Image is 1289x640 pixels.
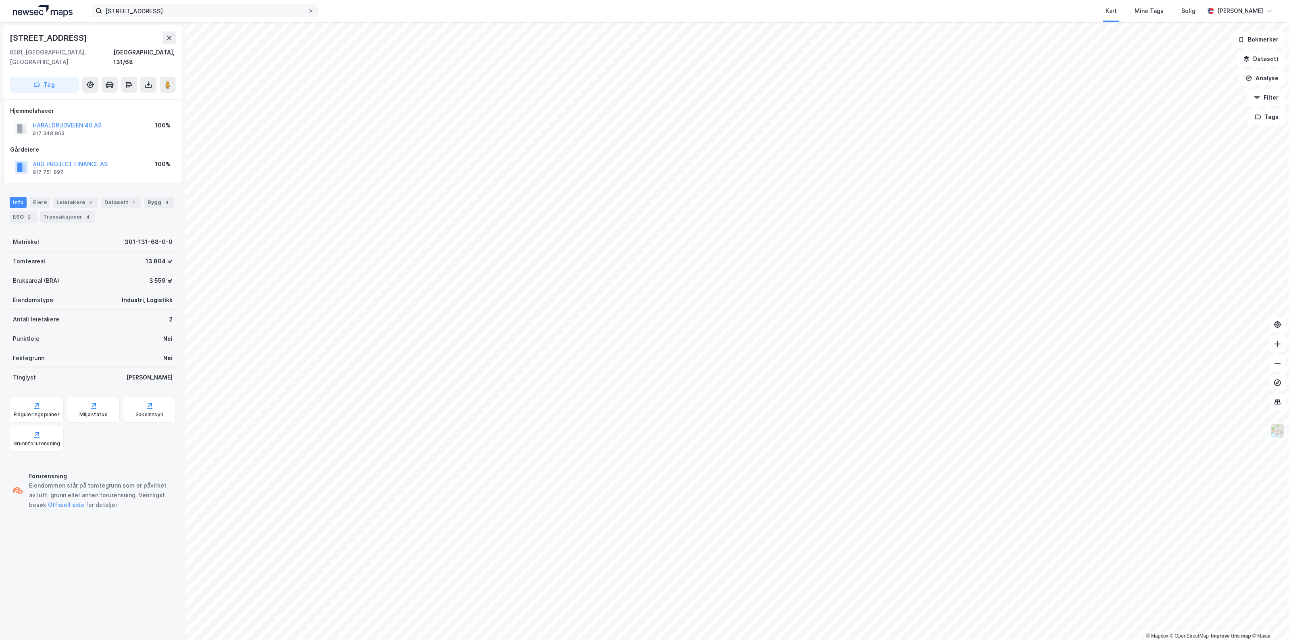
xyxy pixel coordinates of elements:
[13,353,44,363] div: Festegrunn
[1170,633,1209,639] a: OpenStreetMap
[33,130,65,137] div: 917 348 863
[163,198,171,206] div: 4
[40,211,95,223] div: Transaksjoner
[146,256,173,266] div: 13 804 ㎡
[84,213,92,221] div: 4
[13,295,53,305] div: Eiendomstype
[1181,6,1195,16] div: Bolig
[10,145,175,154] div: Gårdeiere
[13,237,39,247] div: Matrikkel
[1211,633,1251,639] a: Improve this map
[33,169,63,175] div: 917 751 897
[14,411,60,418] div: Reguleringsplaner
[1237,51,1286,67] button: Datasett
[10,197,27,208] div: Info
[126,373,173,382] div: [PERSON_NAME]
[1248,109,1286,125] button: Tags
[13,315,59,324] div: Antall leietakere
[1217,6,1263,16] div: [PERSON_NAME]
[1270,423,1285,439] img: Z
[13,334,40,344] div: Punktleie
[155,121,171,130] div: 100%
[125,237,173,247] div: 301-131-68-0-0
[25,213,33,221] div: 2
[10,48,113,67] div: 0581, [GEOGRAPHIC_DATA], [GEOGRAPHIC_DATA]
[155,159,171,169] div: 100%
[122,295,173,305] div: Industri, Logistikk
[113,48,176,67] div: [GEOGRAPHIC_DATA], 131/68
[1239,70,1286,86] button: Analyse
[1135,6,1164,16] div: Mine Tags
[163,334,173,344] div: Nei
[1249,601,1289,640] iframe: Chat Widget
[135,411,163,418] div: Saksinnsyn
[13,276,59,286] div: Bruksareal (BRA)
[130,198,138,206] div: 1
[10,77,79,93] button: Tag
[101,197,141,208] div: Datasett
[13,440,60,447] div: Grunnforurensning
[1146,633,1168,639] a: Mapbox
[1247,90,1286,106] button: Filter
[10,211,37,223] div: ESG
[10,31,89,44] div: [STREET_ADDRESS]
[87,198,95,206] div: 2
[79,411,108,418] div: Miljøstatus
[169,315,173,324] div: 2
[30,197,50,208] div: Eiere
[53,197,98,208] div: Leietakere
[149,276,173,286] div: 3 559 ㎡
[10,106,175,116] div: Hjemmelshaver
[1106,6,1117,16] div: Kart
[102,5,308,17] input: Søk på adresse, matrikkel, gårdeiere, leietakere eller personer
[29,481,173,510] div: Eiendommen står på tomtegrunn som er påvirket av luft, grunn eller annen forurensning. Vennligst ...
[163,353,173,363] div: Nei
[13,373,36,382] div: Tinglyst
[1231,31,1286,48] button: Bokmerker
[144,197,174,208] div: Bygg
[13,256,45,266] div: Tomteareal
[29,471,173,481] div: Forurensning
[13,5,73,17] img: logo.a4113a55bc3d86da70a041830d287a7e.svg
